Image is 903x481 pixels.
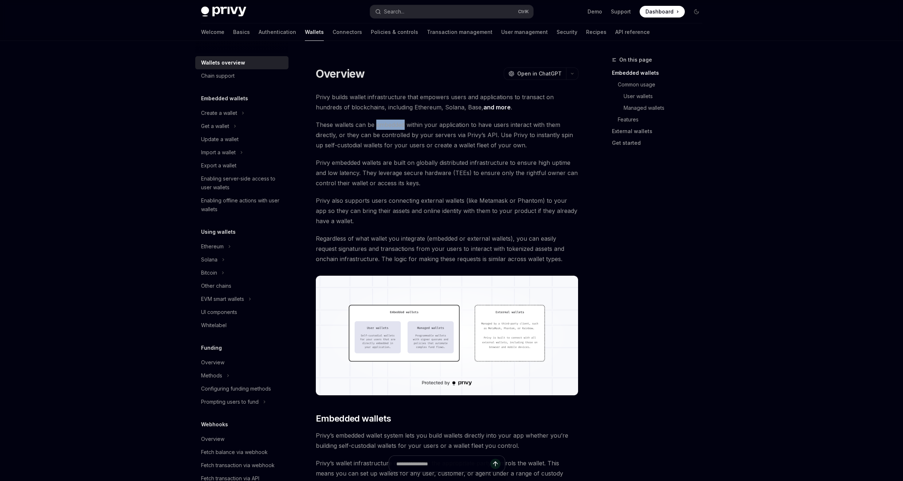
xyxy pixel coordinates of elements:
[201,58,245,67] div: Wallets overview
[201,321,227,330] div: Whitelabel
[371,23,418,41] a: Policies & controls
[615,23,650,41] a: API reference
[195,279,288,292] a: Other chains
[612,125,708,137] a: External wallets
[691,6,702,18] button: Toggle dark mode
[201,228,236,236] h5: Using wallets
[195,240,288,253] button: Ethereum
[588,8,602,15] a: Demo
[501,23,548,41] a: User management
[201,344,222,352] h5: Funding
[195,159,288,172] a: Export a wallet
[316,430,578,451] span: Privy’s embedded wallet system lets you build wallets directly into your app whether you’re build...
[305,23,324,41] a: Wallets
[201,448,268,457] div: Fetch balance via webhook
[316,67,365,80] h1: Overview
[201,161,236,170] div: Export a wallet
[201,109,237,117] div: Create a wallet
[316,120,578,150] span: These wallets can be embedded within your application to have users interact with them directly, ...
[195,133,288,146] a: Update a wallet
[195,432,288,446] a: Overview
[201,135,239,144] div: Update a wallet
[612,90,708,102] a: User wallets
[640,6,685,18] a: Dashboard
[195,106,288,120] button: Create a wallet
[259,23,296,41] a: Authentication
[201,196,284,214] div: Enabling offline actions with user wallets
[201,268,217,277] div: Bitcoin
[611,8,631,15] a: Support
[201,308,237,317] div: UI components
[201,94,248,103] h5: Embedded wallets
[195,369,288,382] button: Methods
[195,120,288,133] button: Get a wallet
[201,122,229,131] div: Get a wallet
[195,172,288,194] a: Enabling server-side access to user wallets
[612,114,708,125] a: Features
[201,71,235,80] div: Chain support
[427,23,492,41] a: Transaction management
[517,70,562,77] span: Open in ChatGPT
[195,446,288,459] a: Fetch balance via webhook
[195,306,288,319] a: UI components
[195,319,288,332] a: Whitelabel
[504,67,566,80] button: Open in ChatGPT
[195,459,288,472] a: Fetch transaction via webhook
[201,461,275,470] div: Fetch transaction via webhook
[195,253,288,266] button: Solana
[370,5,533,18] button: Search...CtrlK
[201,282,231,290] div: Other chains
[316,413,391,424] span: Embedded wallets
[316,195,578,226] span: Privy also supports users connecting external wallets (like Metamask or Phantom) to your app so t...
[195,194,288,216] a: Enabling offline actions with user wallets
[201,397,259,406] div: Prompting users to fund
[316,92,578,112] span: Privy builds wallet infrastructure that empowers users and applications to transact on hundreds o...
[619,55,652,64] span: On this page
[518,9,529,15] span: Ctrl K
[201,174,284,192] div: Enabling server-side access to user wallets
[586,23,606,41] a: Recipes
[201,435,224,443] div: Overview
[233,23,250,41] a: Basics
[201,420,228,429] h5: Webhooks
[195,292,288,306] button: EVM smart wallets
[316,233,578,264] span: Regardless of what wallet you integrate (embedded or external wallets), you can easily request si...
[201,384,271,393] div: Configuring funding methods
[645,8,674,15] span: Dashboard
[612,67,708,79] a: Embedded wallets
[201,242,224,251] div: Ethereum
[396,456,490,472] input: Ask a question...
[195,69,288,82] a: Chain support
[316,276,578,395] img: images/walletoverview.png
[384,7,404,16] div: Search...
[612,79,708,90] a: Common usage
[490,459,500,469] button: Send message
[557,23,577,41] a: Security
[201,7,246,17] img: dark logo
[612,102,708,114] a: Managed wallets
[201,295,244,303] div: EVM smart wallets
[201,23,224,41] a: Welcome
[195,266,288,279] button: Bitcoin
[195,56,288,69] a: Wallets overview
[483,104,511,111] a: and more
[195,395,288,408] button: Prompting users to fund
[195,146,288,159] button: Import a wallet
[333,23,362,41] a: Connectors
[195,382,288,395] a: Configuring funding methods
[201,255,217,264] div: Solana
[195,356,288,369] a: Overview
[201,371,222,380] div: Methods
[316,158,578,188] span: Privy embedded wallets are built on globally distributed infrastructure to ensure high uptime and...
[201,358,224,367] div: Overview
[201,148,236,157] div: Import a wallet
[612,137,708,149] a: Get started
